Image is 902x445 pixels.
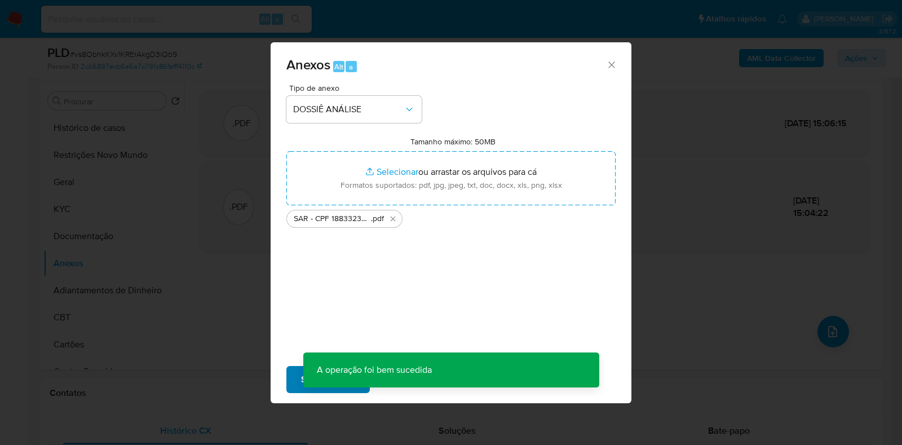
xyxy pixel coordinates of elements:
button: DOSSIÊ ANÁLISE [286,96,422,123]
span: Anexos [286,55,330,74]
label: Tamanho máximo: 50MB [410,136,496,147]
ul: Arquivos selecionados [286,205,616,228]
span: Tipo de anexo [289,84,425,92]
p: A operação foi bem sucedida [303,353,445,387]
span: a [349,61,353,72]
span: Subir arquivo [301,367,355,392]
button: Subir arquivo [286,366,370,393]
span: DOSSIÊ ANÁLISE [293,104,404,115]
span: Alt [334,61,343,72]
span: .pdf [371,213,384,224]
span: Cancelar [389,367,426,392]
span: SAR - CPF 18833239675 - [PERSON_NAME] [294,213,371,224]
button: Fechar [606,59,616,69]
button: Excluir SAR - CPF 18833239675 - JOAO VICTOR NASCIMENTO AZEVEDO.pdf [386,212,400,226]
